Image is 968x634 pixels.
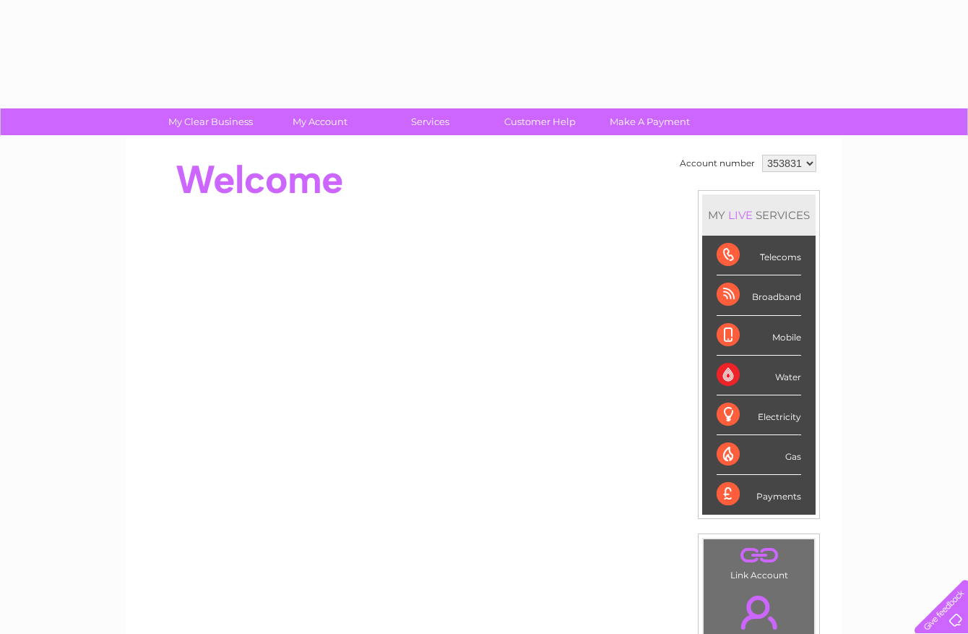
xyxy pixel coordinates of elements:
[717,435,801,475] div: Gas
[707,543,811,568] a: .
[717,356,801,395] div: Water
[717,316,801,356] div: Mobile
[480,108,600,135] a: Customer Help
[371,108,490,135] a: Services
[676,151,759,176] td: Account number
[702,194,816,236] div: MY SERVICES
[717,395,801,435] div: Electricity
[590,108,709,135] a: Make A Payment
[261,108,380,135] a: My Account
[717,275,801,315] div: Broadband
[717,475,801,514] div: Payments
[151,108,270,135] a: My Clear Business
[725,208,756,222] div: LIVE
[703,539,815,584] td: Link Account
[717,236,801,275] div: Telecoms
